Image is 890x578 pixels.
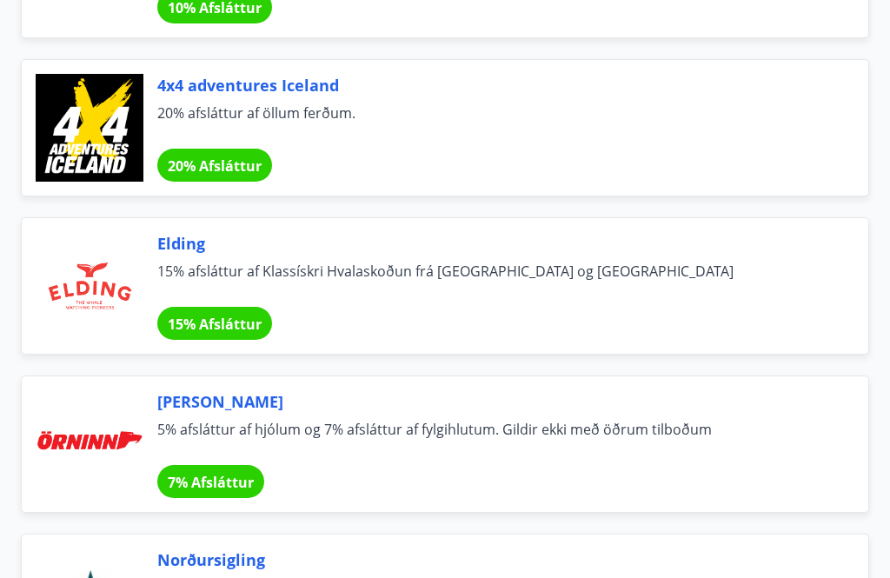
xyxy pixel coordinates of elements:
[157,232,827,255] span: Elding
[168,473,254,492] span: 7% Afsláttur
[157,548,827,571] span: Norðursigling
[157,262,827,300] span: 15% afsláttur af Klassískri Hvalaskoðun frá [GEOGRAPHIC_DATA] og [GEOGRAPHIC_DATA]
[168,315,262,334] span: 15% Afsláttur
[157,103,827,142] span: 20% afsláttur af öllum ferðum.
[168,156,262,176] span: 20% Afsláttur
[157,420,827,458] span: 5% afsláttur af hjólum og 7% afsláttur af fylgihlutum. Gildir ekki með öðrum tilboðum
[157,390,827,413] span: [PERSON_NAME]
[157,74,827,96] span: 4x4 adventures Iceland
